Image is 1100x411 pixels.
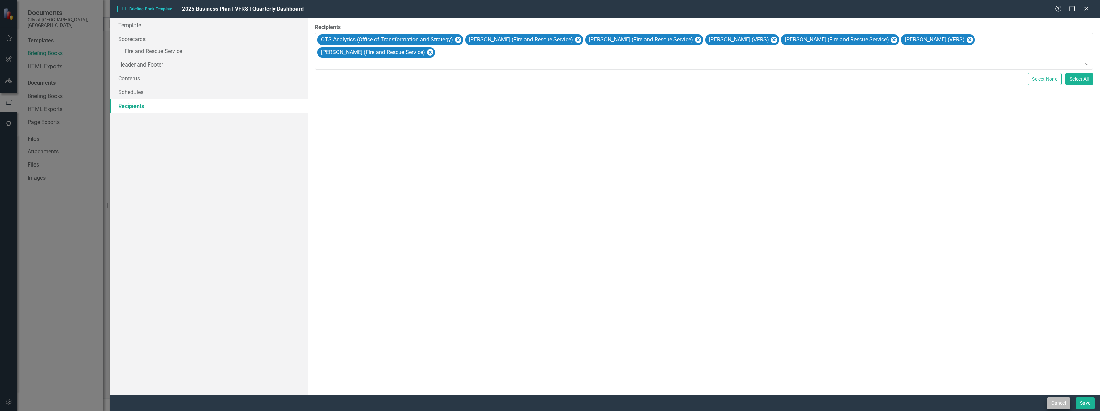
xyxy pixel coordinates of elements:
[110,58,308,71] a: Header and Footer
[891,37,897,43] div: Remove Grant Moffat (Fire and Rescue Service)
[587,35,694,45] div: [PERSON_NAME] (Fire and Rescue Service)
[467,35,574,45] div: [PERSON_NAME] (Fire and Rescue Service)
[319,48,426,58] div: [PERSON_NAME] (Fire and Rescue Service)
[182,6,304,12] span: 2025 Business Plan | VFRS | Quarterly Dashboard
[110,32,308,46] a: Scorecards
[110,46,308,58] a: Fire and Rescue Service
[695,37,701,43] div: Remove Michael Ing (Fire and Rescue Service)
[110,99,308,113] a: Recipients
[110,18,308,32] a: Template
[110,85,308,99] a: Schedules
[319,35,454,45] div: OTS Analytics (Office of Transformation and Strategy)
[315,23,1093,31] label: Recipients
[1065,73,1093,85] button: Select All
[1047,397,1070,409] button: Cancel
[967,37,973,43] div: Remove Sonia Singh (VFRS)
[707,35,770,45] div: [PERSON_NAME] (VFRS)
[427,49,433,56] div: Remove Andrew Zvanitajs (Fire and Rescue Service)
[1076,397,1095,409] button: Save
[903,35,966,45] div: [PERSON_NAME] (VFRS)
[1028,73,1062,85] button: Select None
[575,37,581,43] div: Remove James Arnold (Fire and Rescue Service)
[783,35,890,45] div: [PERSON_NAME] (Fire and Rescue Service)
[455,37,461,43] div: Remove OTS Analytics (Office of Transformation and Strategy)
[110,71,308,85] a: Contents
[117,6,175,12] span: Briefing Book Template
[771,37,777,43] div: Remove Matt Keay (VFRS)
